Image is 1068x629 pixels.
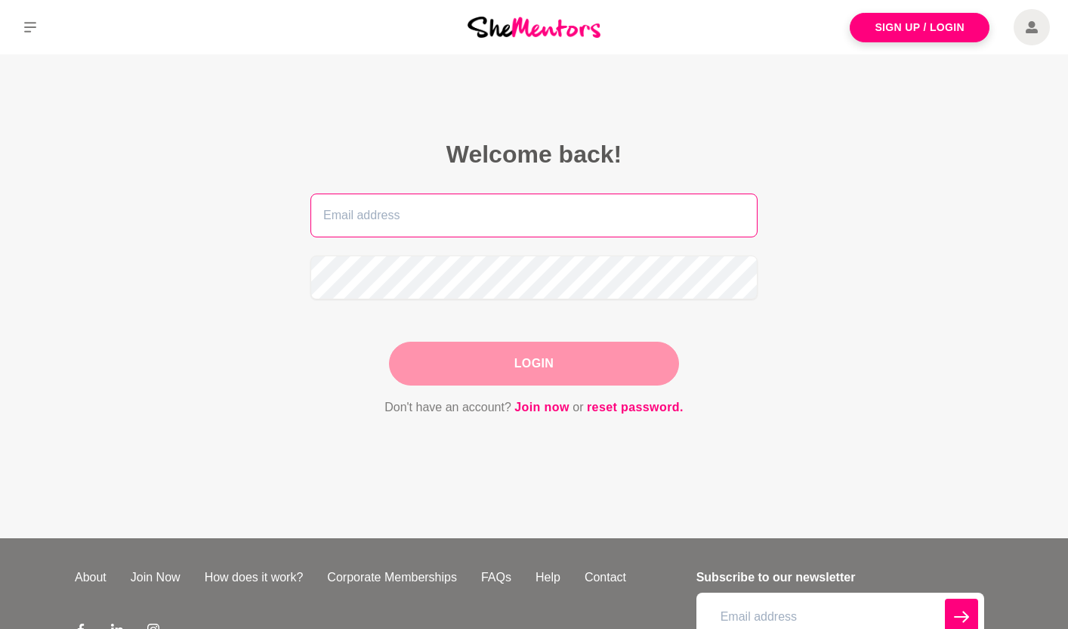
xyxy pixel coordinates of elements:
[193,569,316,587] a: How does it work?
[523,569,573,587] a: Help
[573,569,638,587] a: Contact
[119,569,193,587] a: Join Now
[587,398,684,417] a: reset password.
[850,13,989,42] a: Sign Up / Login
[63,569,119,587] a: About
[468,17,600,37] img: She Mentors Logo
[310,194,758,237] input: Email address
[310,398,758,417] p: Don't have an account? or
[315,569,469,587] a: Corporate Memberships
[310,139,758,169] h2: Welcome back!
[469,569,523,587] a: FAQs
[696,569,984,587] h4: Subscribe to our newsletter
[514,398,569,417] a: Join now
